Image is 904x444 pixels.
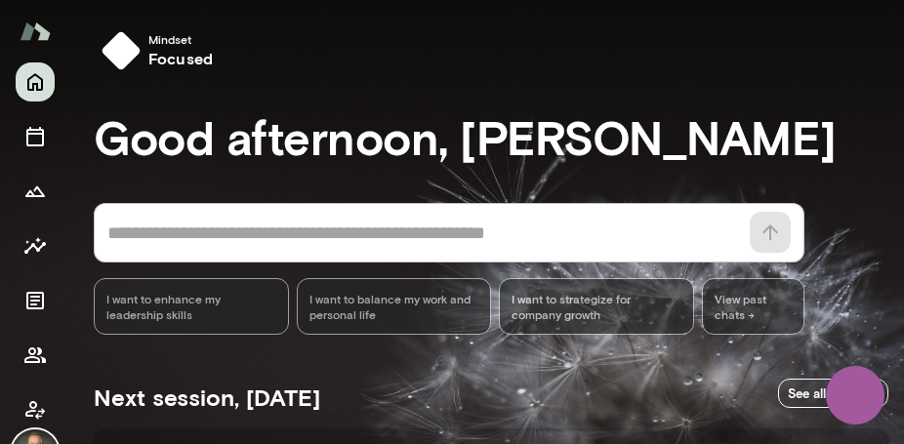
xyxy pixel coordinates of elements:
button: Documents [16,281,55,320]
button: Sessions [16,117,55,156]
button: Home [16,62,55,101]
button: Insights [16,226,55,265]
div: I want to strategize for company growth [499,278,694,335]
button: Mindsetfocused [94,23,228,78]
img: Mento [20,13,51,50]
span: View past chats -> [702,278,804,335]
button: Members [16,336,55,375]
h6: focused [148,47,213,70]
h5: Next session, [DATE] [94,382,320,413]
div: I want to enhance my leadership skills [94,278,289,335]
span: I want to strategize for company growth [512,291,681,322]
div: I want to balance my work and personal life [297,278,492,335]
button: Client app [16,390,55,429]
a: See all sessions [778,379,888,409]
h3: Good afternoon, [PERSON_NAME] [94,109,888,164]
span: I want to enhance my leadership skills [106,291,276,322]
button: Growth Plan [16,172,55,211]
img: mindset [102,31,141,70]
span: Mindset [148,31,213,47]
span: I want to balance my work and personal life [309,291,479,322]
